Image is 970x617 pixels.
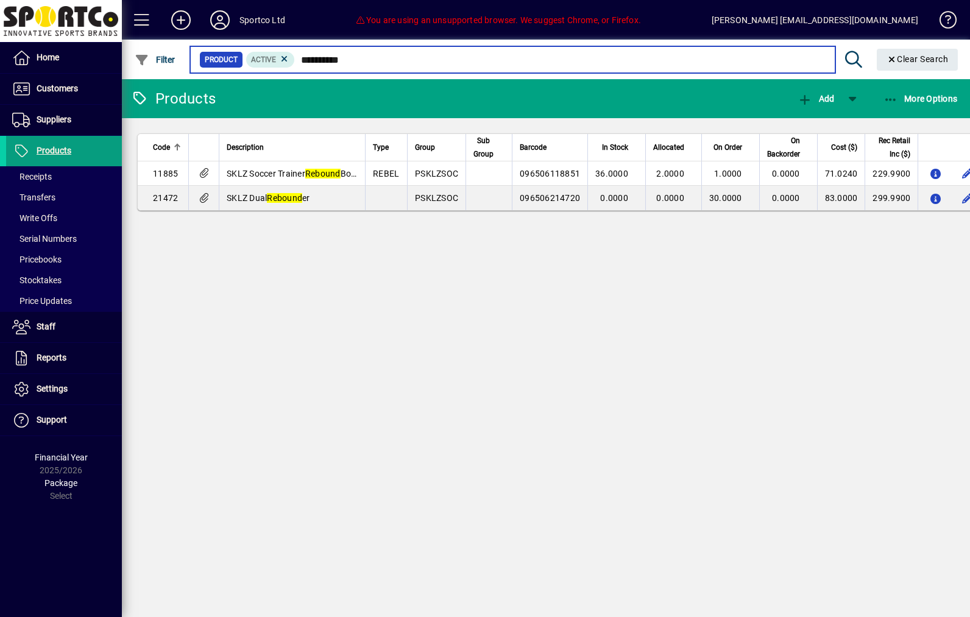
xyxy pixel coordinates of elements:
[887,54,949,64] span: Clear Search
[6,343,122,373] a: Reports
[6,312,122,342] a: Staff
[602,141,628,154] span: In Stock
[132,49,179,71] button: Filter
[6,249,122,270] a: Pricebooks
[767,134,800,161] span: On Backorder
[817,186,865,210] td: 83.0000
[131,89,216,108] div: Products
[37,52,59,62] span: Home
[373,141,400,154] div: Type
[6,405,122,435] a: Support
[12,192,55,202] span: Transfers
[656,193,684,203] span: 0.0000
[772,193,800,203] span: 0.0000
[795,88,837,110] button: Add
[6,74,122,104] a: Customers
[798,94,834,104] span: Add
[153,193,178,203] span: 21472
[12,275,62,285] span: Stocktakes
[772,169,800,178] span: 0.0000
[520,141,580,154] div: Barcode
[37,115,71,124] span: Suppliers
[37,146,71,155] span: Products
[12,234,77,244] span: Serial Numbers
[153,141,170,154] span: Code
[831,141,857,154] span: Cost ($)
[600,193,628,203] span: 0.0000
[12,172,52,182] span: Receipts
[520,193,580,203] span: 096506214720
[12,296,72,306] span: Price Updates
[6,105,122,135] a: Suppliers
[356,15,641,25] span: You are using an unsupported browser. We suggest Chrome, or Firefox.
[267,193,302,203] em: Rebound
[239,10,285,30] div: Sportco Ltd
[930,2,955,42] a: Knowledge Base
[865,161,918,186] td: 229.9900
[709,141,753,154] div: On Order
[883,94,958,104] span: More Options
[709,193,742,203] span: 30.0000
[877,49,958,71] button: Clear
[6,43,122,73] a: Home
[6,187,122,208] a: Transfers
[35,453,88,462] span: Financial Year
[520,141,547,154] span: Barcode
[37,83,78,93] span: Customers
[473,134,504,161] div: Sub Group
[305,169,341,178] em: Rebound
[205,54,238,66] span: Product
[6,228,122,249] a: Serial Numbers
[6,208,122,228] a: Write Offs
[817,161,865,186] td: 71.0240
[12,255,62,264] span: Pricebooks
[251,55,276,64] span: Active
[37,322,55,331] span: Staff
[227,169,364,178] span: SKLZ Soccer Trainer Board
[473,134,494,161] span: Sub Group
[6,270,122,291] a: Stocktakes
[415,169,458,178] span: PSKLZSOC
[373,141,389,154] span: Type
[227,193,310,203] span: SKLZ Dual er
[37,353,66,362] span: Reports
[415,141,435,154] span: Group
[415,141,458,154] div: Group
[415,193,458,203] span: PSKLZSOC
[873,134,910,161] span: Rec Retail Inc ($)
[767,134,811,161] div: On Backorder
[227,141,358,154] div: Description
[653,141,684,154] span: Allocated
[656,169,684,178] span: 2.0000
[200,9,239,31] button: Profile
[653,141,695,154] div: Allocated
[373,169,399,178] span: REBEL
[6,291,122,311] a: Price Updates
[880,88,961,110] button: More Options
[37,415,67,425] span: Support
[227,141,264,154] span: Description
[153,169,178,178] span: 11885
[153,141,181,154] div: Code
[6,374,122,404] a: Settings
[520,169,580,178] span: 096506118851
[714,169,742,178] span: 1.0000
[6,166,122,187] a: Receipts
[595,141,639,154] div: In Stock
[44,478,77,488] span: Package
[246,52,295,68] mat-chip: Activation Status: Active
[712,10,918,30] div: [PERSON_NAME] [EMAIL_ADDRESS][DOMAIN_NAME]
[37,384,68,393] span: Settings
[713,141,742,154] span: On Order
[595,169,628,178] span: 36.0000
[135,55,175,65] span: Filter
[865,186,918,210] td: 299.9900
[161,9,200,31] button: Add
[12,213,57,223] span: Write Offs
